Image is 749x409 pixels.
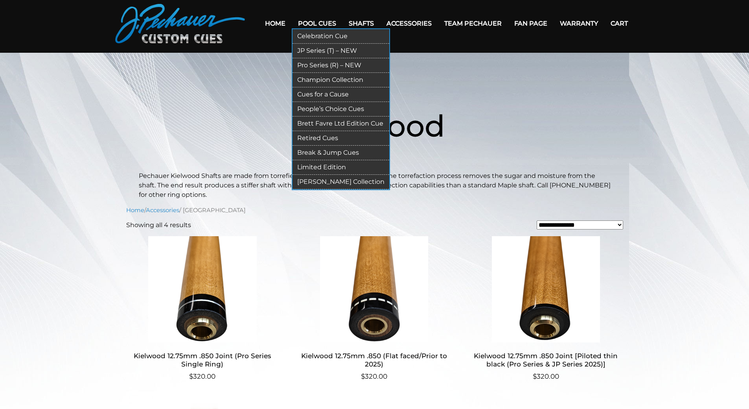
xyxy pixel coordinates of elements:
[380,13,438,33] a: Accessories
[298,236,451,381] a: Kielwood 12.75mm .850 (Flat faced/Prior to 2025) $320.00
[342,13,380,33] a: Shafts
[126,220,191,230] p: Showing all 4 results
[533,372,559,380] bdi: 320.00
[115,4,245,43] img: Pechauer Custom Cues
[189,372,193,380] span: $
[537,220,623,229] select: Shop order
[259,13,292,33] a: Home
[508,13,554,33] a: Fan Page
[126,236,279,342] img: Kielwood 12.75mm .850 Joint (Pro Series Single Ring)
[146,207,179,214] a: Accessories
[469,236,622,342] img: Kielwood 12.75mm .850 Joint [Piloted thin black (Pro Series & JP Series 2025)]
[533,372,537,380] span: $
[293,44,389,58] a: JP Series (T) – NEW
[298,349,451,372] h2: Kielwood 12.75mm .850 (Flat faced/Prior to 2025)
[293,160,389,175] a: Limited Edition
[469,236,622,381] a: Kielwood 12.75mm .850 Joint [Piloted thin black (Pro Series & JP Series 2025)] $320.00
[293,146,389,160] a: Break & Jump Cues
[126,206,623,215] nav: Breadcrumb
[554,13,604,33] a: Warranty
[604,13,634,33] a: Cart
[298,236,451,342] img: Kielwood 12.75mm .850 (Flat faced/Prior to 2025)
[438,13,508,33] a: Team Pechauer
[361,372,365,380] span: $
[139,171,611,200] p: Pechauer Kielwood Shafts are made from torrefied hard-rock Canadian Maple. The torrefaction proce...
[293,73,389,87] a: Champion Collection
[189,372,215,380] bdi: 320.00
[126,349,279,372] h2: Kielwood 12.75mm .850 Joint (Pro Series Single Ring)
[293,131,389,146] a: Retired Cues
[293,175,389,189] a: [PERSON_NAME] Collection
[126,236,279,381] a: Kielwood 12.75mm .850 Joint (Pro Series Single Ring) $320.00
[293,102,389,117] a: People’s Choice Cues
[293,58,389,73] a: Pro Series (R) – NEW
[126,207,144,214] a: Home
[293,87,389,102] a: Cues for a Cause
[293,117,389,131] a: Brett Favre Ltd Edition Cue
[292,13,342,33] a: Pool Cues
[361,372,387,380] bdi: 320.00
[469,349,622,372] h2: Kielwood 12.75mm .850 Joint [Piloted thin black (Pro Series & JP Series 2025)]
[293,29,389,44] a: Celebration Cue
